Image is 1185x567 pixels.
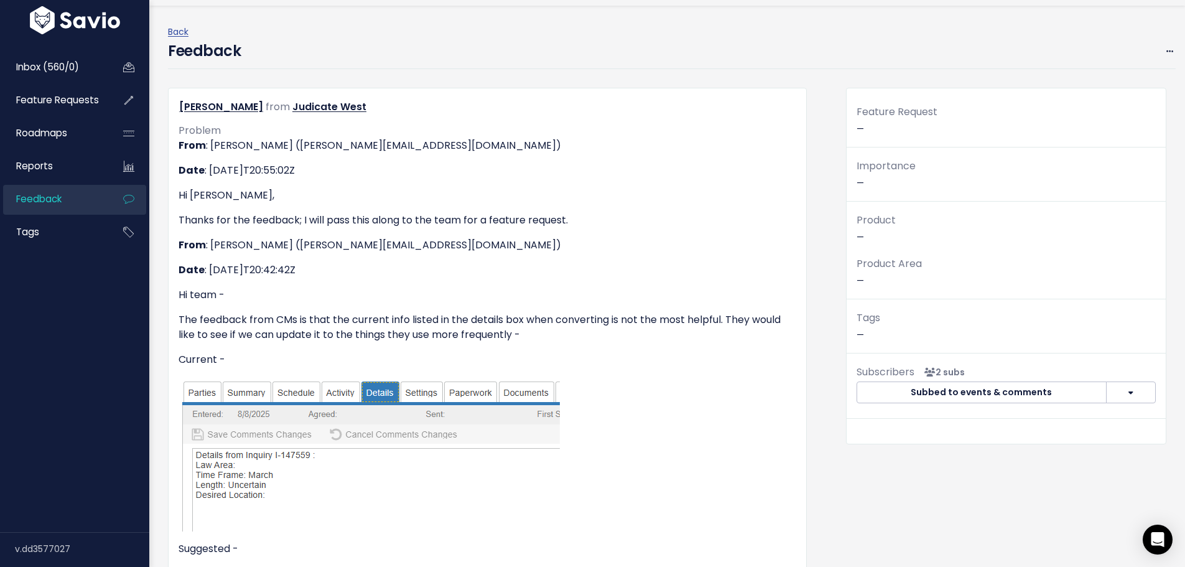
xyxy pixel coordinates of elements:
img: https://d33v4339jhl8k0.cloudfront.net/inline/153595/1227e521301e1fe1cd83e1bed44f3986a057d461/e43d... [179,377,560,532]
a: Roadmaps [3,119,103,148]
a: Back [168,26,188,38]
a: Feature Requests [3,86,103,115]
a: Judicate West [292,100,366,114]
a: Inbox (560/0) [3,53,103,82]
span: <p><strong>Subscribers</strong><br><br> - Stacey Barry<br> - Tricia Sims<br> </p> [919,366,965,378]
button: Subbed to events & comments [857,382,1107,404]
span: Importance [857,159,916,173]
div: Open Intercom Messenger [1143,525,1173,555]
p: : [PERSON_NAME] ([PERSON_NAME][EMAIL_ADDRESS][DOMAIN_NAME]) [179,138,796,153]
p: Current - [179,352,796,367]
strong: Date [179,163,205,177]
a: Reports [3,152,103,180]
p: Hi team - [179,288,796,302]
span: from [266,100,290,114]
a: Feedback [3,185,103,213]
p: Thanks for the feedback; I will pass this along to the team for a feature request. [179,213,796,228]
p: — [857,212,1156,245]
span: Tags [16,225,39,238]
span: Tags [857,311,880,325]
span: Reports [16,159,53,172]
span: Problem [179,123,221,138]
img: logo-white.9d6f32f41409.svg [27,6,123,34]
p: : [DATE]T20:42:42Z [179,263,796,278]
p: Suggested - [179,541,796,556]
span: Product [857,213,896,227]
p: The feedback from CMs is that the current info listed in the details box when converting is not t... [179,312,796,342]
p: : [PERSON_NAME] ([PERSON_NAME][EMAIL_ADDRESS][DOMAIN_NAME]) [179,238,796,253]
strong: Date [179,263,205,277]
span: Subscribers [857,365,914,379]
a: [PERSON_NAME] [179,100,263,114]
p: — [857,309,1156,343]
p: : [DATE]T20:55:02Z [179,163,796,178]
span: Feature Requests [16,93,99,106]
a: Tags [3,218,103,246]
span: Inbox (560/0) [16,60,79,73]
strong: From [179,138,206,152]
p: — [857,255,1156,289]
strong: From [179,238,206,252]
div: — [847,103,1166,148]
p: — [857,157,1156,191]
span: Product Area [857,256,922,271]
span: Roadmaps [16,126,67,139]
span: Feature Request [857,105,937,119]
span: Feedback [16,192,62,205]
h4: Feedback [168,40,241,62]
div: v.dd3577027 [15,533,149,565]
p: Hi [PERSON_NAME], [179,188,796,203]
